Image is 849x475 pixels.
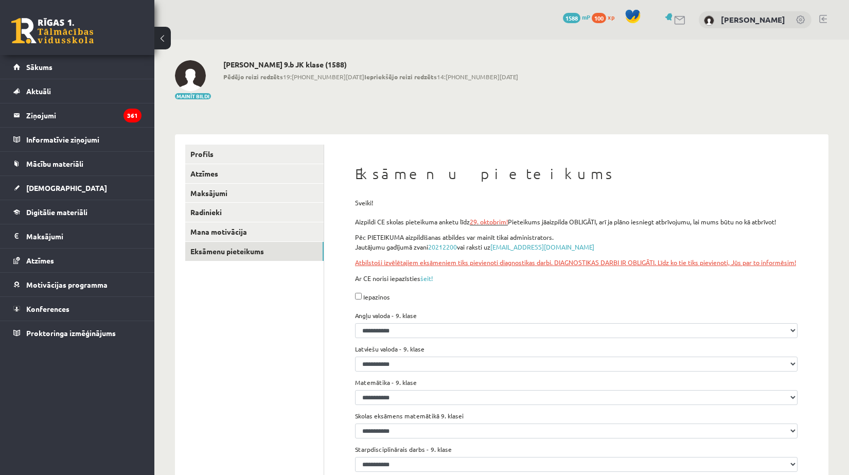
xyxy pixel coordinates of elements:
h2: [PERSON_NAME] 9.b JK klase (1588) [223,60,518,69]
a: Maksājumi [13,224,141,248]
label: Skolas eksāmens matemātikā 9. klasei [355,411,464,420]
span: Pieteikums jāaizpilda OBLIGĀTI, arī ja plāno iesniegt atbrīvojumu, lai mums būtu no kā atbrīvot! [508,218,776,226]
a: Atzīmes [185,164,324,183]
span: Mācību materiāli [26,159,83,168]
label: Angļu valoda - 9. klase [355,311,417,320]
img: Judžins Ščerbaks [175,60,206,91]
span: Motivācijas programma [26,280,108,289]
a: 1588 mP [563,13,590,21]
i: 361 [123,109,141,122]
a: Proktoringa izmēģinājums [13,321,141,345]
a: [DEMOGRAPHIC_DATA] [13,176,141,200]
a: Konferences [13,297,141,321]
a: Maksājumi [185,184,324,203]
a: Mācību materiāli [13,152,141,175]
p: Sveiki! Aizpildi CE skolas pieteikuma anketu līdz [355,198,796,227]
label: Iepazinos [363,292,390,302]
a: Rīgas 1. Tālmācības vidusskola [11,18,94,44]
a: Sākums [13,55,141,79]
p: Ar CE norisi iepazīsties [355,274,796,284]
a: [PERSON_NAME] [721,14,785,25]
a: šeit! [420,274,433,283]
legend: Maksājumi [26,224,141,248]
b: Iepriekšējo reizi redzēts [364,73,437,81]
span: 29. oktobrim! [470,218,508,226]
span: 100 [592,13,606,23]
a: Radinieki [185,203,324,222]
span: Atzīmes [26,256,54,265]
span: Aktuāli [26,86,51,96]
a: Informatīvie ziņojumi [13,128,141,151]
span: 19:[PHONE_NUMBER][DATE] 14:[PHONE_NUMBER][DATE] [223,72,518,81]
span: Konferences [26,304,69,313]
a: Aktuāli [13,79,141,103]
legend: Ziņojumi [26,103,141,127]
legend: Informatīvie ziņojumi [26,128,141,151]
span: xp [608,13,614,21]
a: Mana motivācija [185,222,324,241]
a: 100 xp [592,13,620,21]
span: [DEMOGRAPHIC_DATA] [26,183,107,192]
u: Atbilstoši izvēlētajiem eksāmeniem tiks pievienoti diagnostikas darbi. DIAGNOSTIKAS DARBI IR OBLI... [355,258,796,267]
label: Matemātika - 9. klase [355,378,417,387]
span: Digitālie materiāli [26,207,87,217]
a: Motivācijas programma [13,273,141,296]
a: Atzīmes [13,249,141,272]
a: Digitālie materiāli [13,200,141,224]
span: Proktoringa izmēģinājums [26,328,116,338]
a: Eksāmenu pieteikums [185,242,324,261]
img: Judžins Ščerbaks [704,15,714,26]
b: Pēdējo reizi redzēts [223,73,283,81]
label: Starpdisciplinārais darbs - 9. klase [355,445,452,454]
a: [EMAIL_ADDRESS][DOMAIN_NAME] [490,243,594,251]
a: Ziņojumi361 [13,103,141,127]
label: Latviešu valoda - 9. klase [355,344,424,354]
span: Sākums [26,62,52,72]
a: Profils [185,145,324,164]
h1: Eksāmenu pieteikums [355,165,798,183]
span: mP [582,13,590,21]
span: 1588 [563,13,580,23]
button: Mainīt bildi [175,93,211,99]
a: 20212200 [428,243,457,251]
p: Pēc PIETEIKUMA aizpildīšanas atbildes var mainīt tikai administrators. Jautājumu gadījumā zvani v... [355,233,796,252]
